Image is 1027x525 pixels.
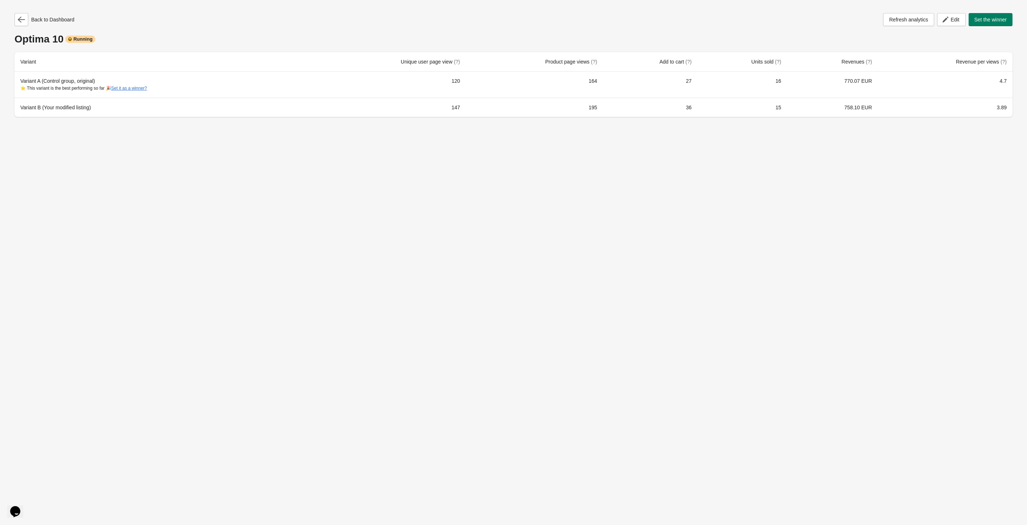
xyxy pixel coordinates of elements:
div: Variant A (Control group, original) [20,77,307,92]
td: 147 [313,98,466,117]
td: 164 [466,72,603,98]
div: Variant B (Your modified listing) [20,104,307,111]
button: Refresh analytics [883,13,934,26]
span: (?) [775,59,781,65]
span: Edit [950,17,959,23]
span: (?) [685,59,692,65]
td: 770.07 EUR [787,72,878,98]
td: 3.89 [878,98,1012,117]
span: Refresh analytics [889,17,928,23]
span: Units sold [751,59,781,65]
span: (?) [454,59,460,65]
td: 15 [697,98,787,117]
td: 195 [466,98,603,117]
td: 36 [603,98,698,117]
span: (?) [591,59,597,65]
button: Set it as a winner? [111,86,147,91]
th: Variant [15,52,313,72]
div: Optima 10 [15,33,1012,45]
td: 758.10 EUR [787,98,878,117]
span: Set the winner [974,17,1007,23]
button: Edit [937,13,965,26]
span: (?) [1001,59,1007,65]
span: Add to cart [659,59,692,65]
span: Product page views [545,59,597,65]
span: Unique user page view [401,59,460,65]
span: (?) [866,59,872,65]
td: 27 [603,72,698,98]
td: 120 [313,72,466,98]
button: Set the winner [969,13,1013,26]
td: 16 [697,72,787,98]
div: ⭐ This variant is the best performing so far 🎉 [20,85,307,92]
td: 4.7 [878,72,1012,98]
div: Back to Dashboard [15,13,74,26]
span: Revenue per views [956,59,1007,65]
div: Running [65,36,95,43]
iframe: chat widget [7,496,30,518]
span: Revenues [842,59,872,65]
